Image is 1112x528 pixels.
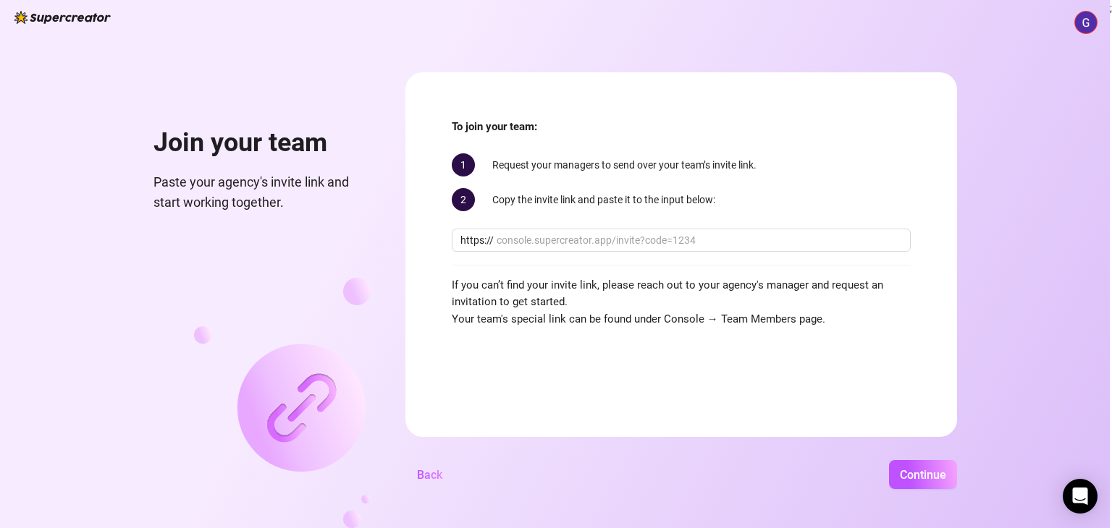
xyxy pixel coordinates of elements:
strong: To join your team: [452,120,537,133]
div: Request your managers to send over your team’s invite link. [452,153,911,176]
button: Continue [889,460,957,489]
span: 2 [452,188,475,211]
div: Open Intercom Messenger [1063,479,1098,514]
span: https:// [460,232,494,248]
div: Copy the invite link and paste it to the input below: [452,188,911,211]
h1: Join your team [153,127,371,159]
span: If you can’t find your invite link, please reach out to your agency's manager and request an invi... [452,277,911,328]
button: Back [405,460,454,489]
span: Back [417,468,442,482]
span: 1 [452,153,475,176]
img: ACg8ocJlmMbtXBO5DfeOFbSAWUkD7e32O_v7PELSjlN8p3Z9=s96-c [1075,12,1097,33]
input: console.supercreator.app/invite?code=1234 [497,232,902,248]
span: Continue [900,468,946,482]
span: Paste your agency's invite link and start working together. [153,172,371,213]
img: logo [14,11,111,24]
